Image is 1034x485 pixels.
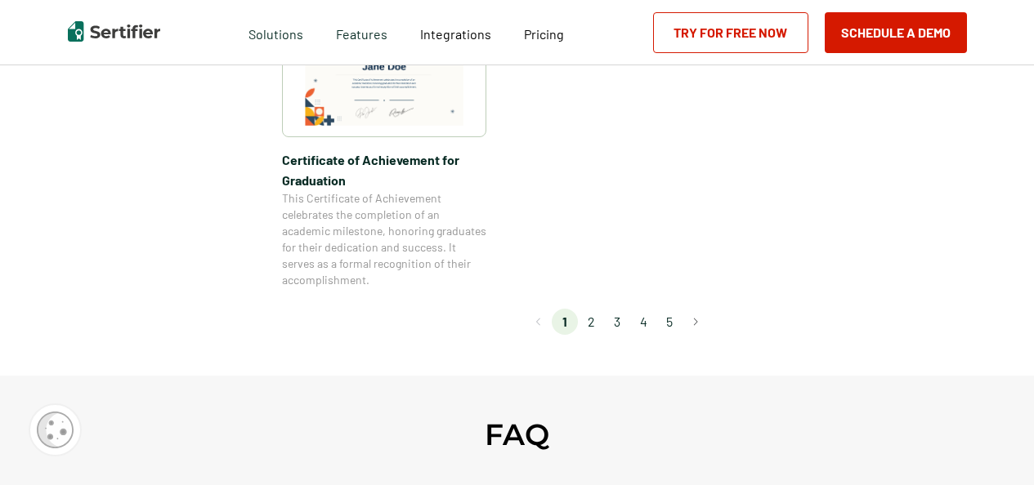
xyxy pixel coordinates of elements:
[336,22,387,42] span: Features
[825,12,967,53] button: Schedule a Demo
[485,416,549,452] h2: FAQ
[68,21,160,42] img: Sertifier | Digital Credentialing Platform
[683,309,709,335] button: Go to next page
[552,309,578,335] li: page 1
[282,190,486,288] span: This Certificate of Achievement celebrates the completion of an academic milestone, honoring grad...
[578,309,604,335] li: page 2
[420,26,491,42] span: Integrations
[282,2,486,288] a: Certificate of Achievement for GraduationCertificate of Achievement for GraduationThis Certificat...
[305,14,463,126] img: Certificate of Achievement for Graduation
[248,22,303,42] span: Solutions
[524,26,564,42] span: Pricing
[526,309,552,335] button: Go to previous page
[630,309,656,335] li: page 4
[37,412,74,448] img: Cookie Popup Icon
[282,149,486,190] span: Certificate of Achievement for Graduation
[653,12,808,53] a: Try for Free Now
[604,309,630,335] li: page 3
[524,22,564,42] a: Pricing
[952,407,1034,485] iframe: Chat Widget
[420,22,491,42] a: Integrations
[656,309,683,335] li: page 5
